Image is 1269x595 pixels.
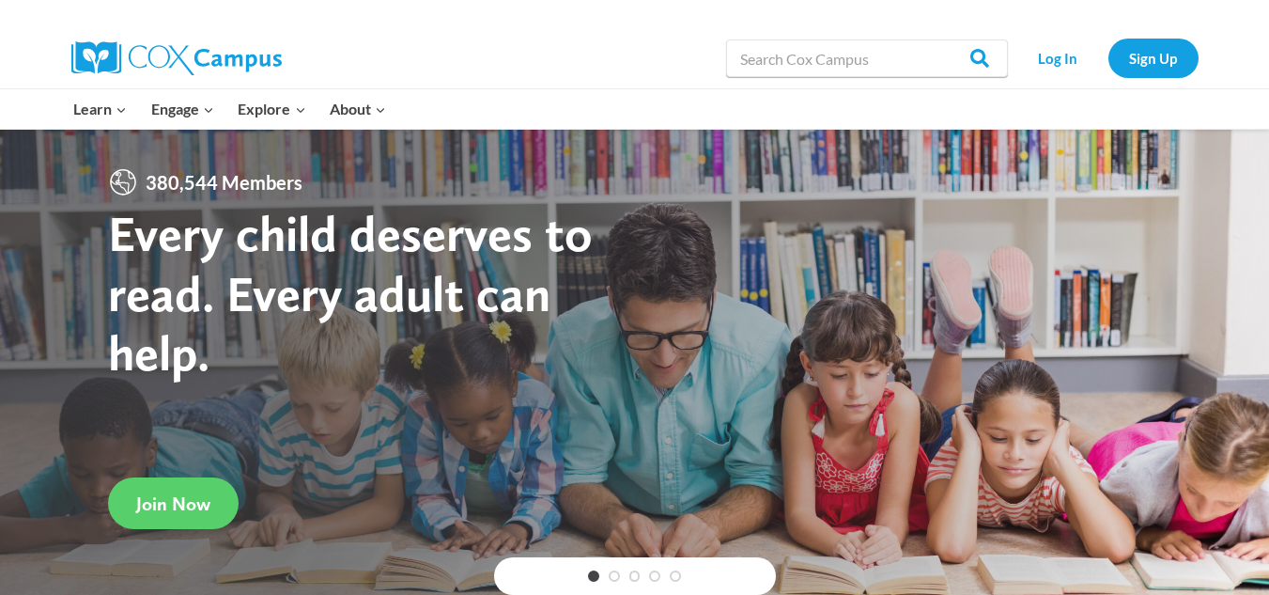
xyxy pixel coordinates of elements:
[238,97,305,121] span: Explore
[138,167,310,197] span: 380,544 Members
[151,97,214,121] span: Engage
[1017,39,1199,77] nav: Secondary Navigation
[609,571,620,582] a: 2
[62,89,398,129] nav: Primary Navigation
[330,97,386,121] span: About
[108,478,239,529] a: Join Now
[71,41,282,75] img: Cox Campus
[108,203,593,383] strong: Every child deserves to read. Every adult can help.
[649,571,660,582] a: 4
[136,493,210,515] span: Join Now
[726,39,1008,77] input: Search Cox Campus
[1017,39,1099,77] a: Log In
[670,571,681,582] a: 5
[629,571,641,582] a: 3
[1108,39,1199,77] a: Sign Up
[588,571,599,582] a: 1
[73,97,127,121] span: Learn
